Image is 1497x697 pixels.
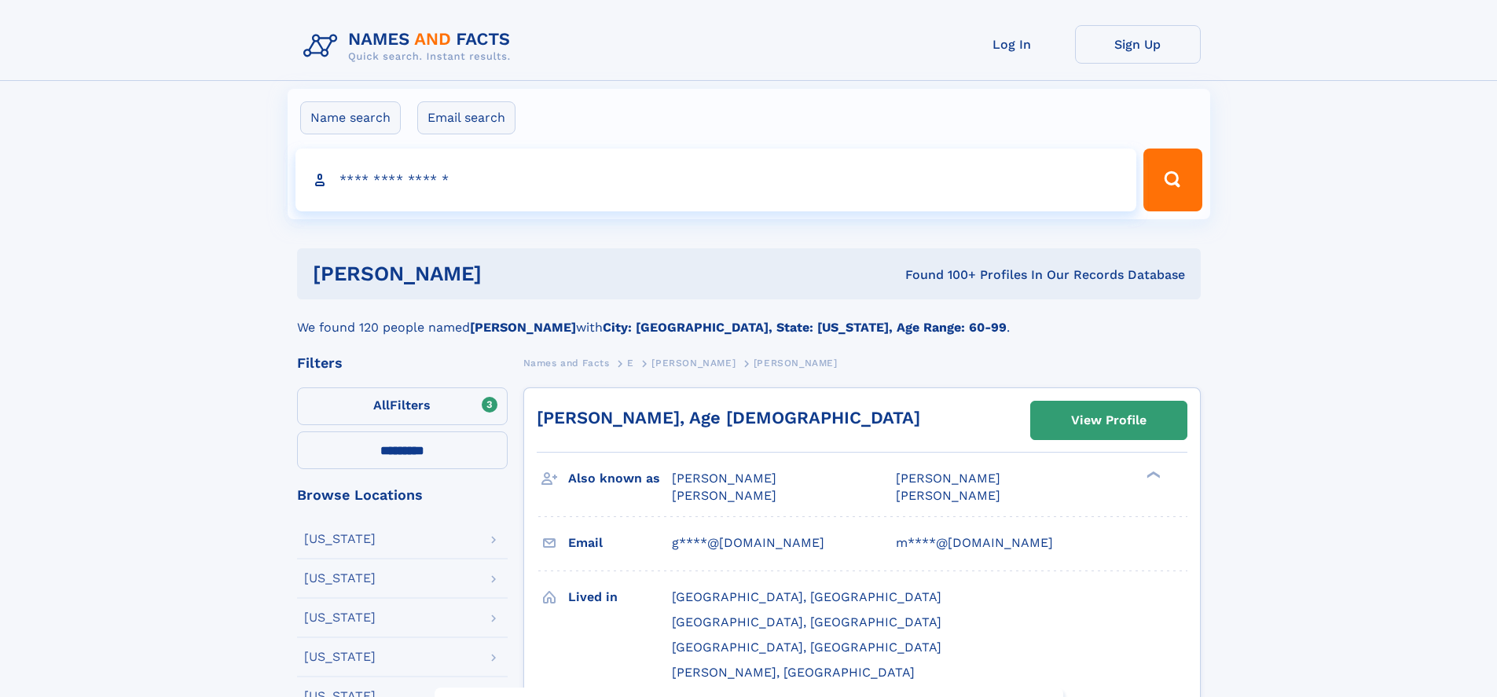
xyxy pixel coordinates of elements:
[568,465,672,492] h3: Also known as
[297,299,1201,337] div: We found 120 people named with .
[470,320,576,335] b: [PERSON_NAME]
[896,471,1000,486] span: [PERSON_NAME]
[949,25,1075,64] a: Log In
[896,488,1000,503] span: [PERSON_NAME]
[297,387,508,425] label: Filters
[627,358,634,369] span: E
[313,264,694,284] h1: [PERSON_NAME]
[523,353,610,372] a: Names and Facts
[304,611,376,624] div: [US_STATE]
[568,530,672,556] h3: Email
[295,149,1137,211] input: search input
[754,358,838,369] span: [PERSON_NAME]
[693,266,1185,284] div: Found 100+ Profiles In Our Records Database
[297,488,508,502] div: Browse Locations
[1071,402,1147,438] div: View Profile
[603,320,1007,335] b: City: [GEOGRAPHIC_DATA], State: [US_STATE], Age Range: 60-99
[672,665,915,680] span: [PERSON_NAME], [GEOGRAPHIC_DATA]
[297,356,508,370] div: Filters
[304,533,376,545] div: [US_STATE]
[1031,402,1187,439] a: View Profile
[1143,470,1161,480] div: ❯
[568,584,672,611] h3: Lived in
[672,640,941,655] span: [GEOGRAPHIC_DATA], [GEOGRAPHIC_DATA]
[672,471,776,486] span: [PERSON_NAME]
[300,101,401,134] label: Name search
[304,572,376,585] div: [US_STATE]
[672,488,776,503] span: [PERSON_NAME]
[373,398,390,413] span: All
[651,353,736,372] a: [PERSON_NAME]
[627,353,634,372] a: E
[672,614,941,629] span: [GEOGRAPHIC_DATA], [GEOGRAPHIC_DATA]
[537,408,920,427] a: [PERSON_NAME], Age [DEMOGRAPHIC_DATA]
[297,25,523,68] img: Logo Names and Facts
[651,358,736,369] span: [PERSON_NAME]
[1075,25,1201,64] a: Sign Up
[1143,149,1202,211] button: Search Button
[304,651,376,663] div: [US_STATE]
[672,589,941,604] span: [GEOGRAPHIC_DATA], [GEOGRAPHIC_DATA]
[417,101,516,134] label: Email search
